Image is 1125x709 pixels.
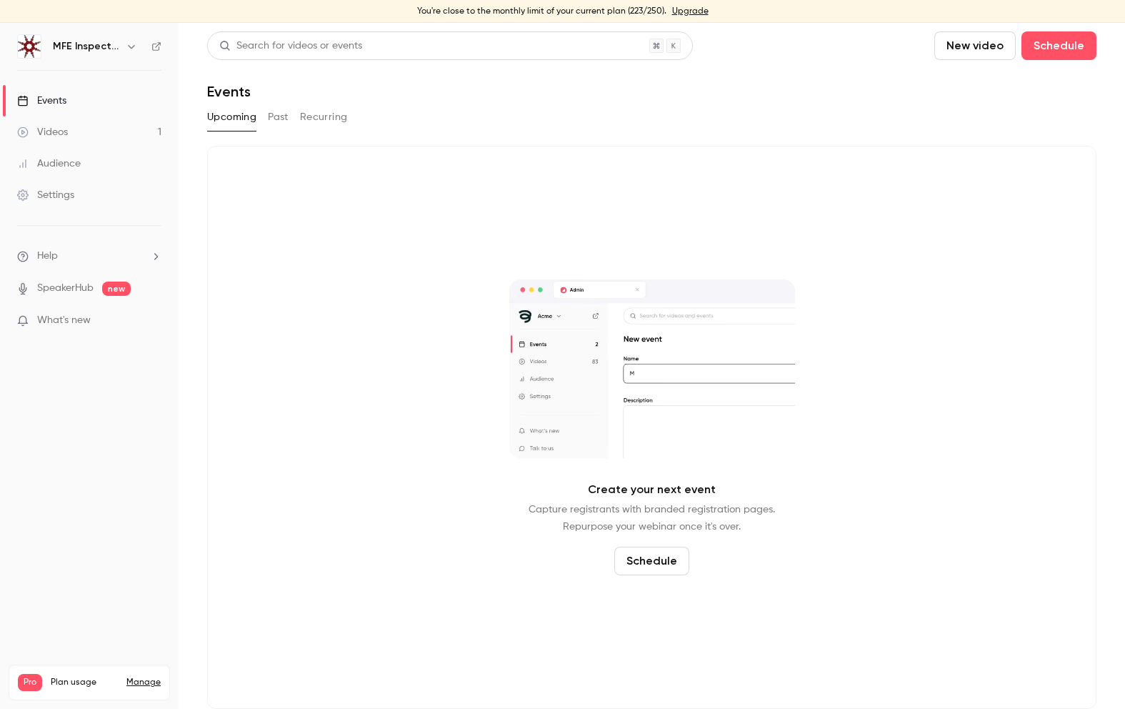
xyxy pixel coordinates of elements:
[672,6,709,17] a: Upgrade
[37,249,58,264] span: Help
[126,677,161,688] a: Manage
[1021,31,1096,60] button: Schedule
[219,39,362,54] div: Search for videos or events
[51,677,118,688] span: Plan usage
[17,188,74,202] div: Settings
[207,83,251,100] h1: Events
[18,674,42,691] span: Pro
[300,106,348,129] button: Recurring
[37,281,94,296] a: SpeakerHub
[588,481,716,498] p: Create your next event
[18,35,41,58] img: MFE Inspection Solutions
[144,314,161,327] iframe: Noticeable Trigger
[207,106,256,129] button: Upcoming
[37,313,91,328] span: What's new
[934,31,1016,60] button: New video
[17,94,66,108] div: Events
[614,547,689,575] button: Schedule
[53,39,120,54] h6: MFE Inspection Solutions
[268,106,289,129] button: Past
[17,125,68,139] div: Videos
[529,501,775,535] p: Capture registrants with branded registration pages. Repurpose your webinar once it's over.
[102,282,131,296] span: new
[17,249,161,264] li: help-dropdown-opener
[17,157,81,171] div: Audience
